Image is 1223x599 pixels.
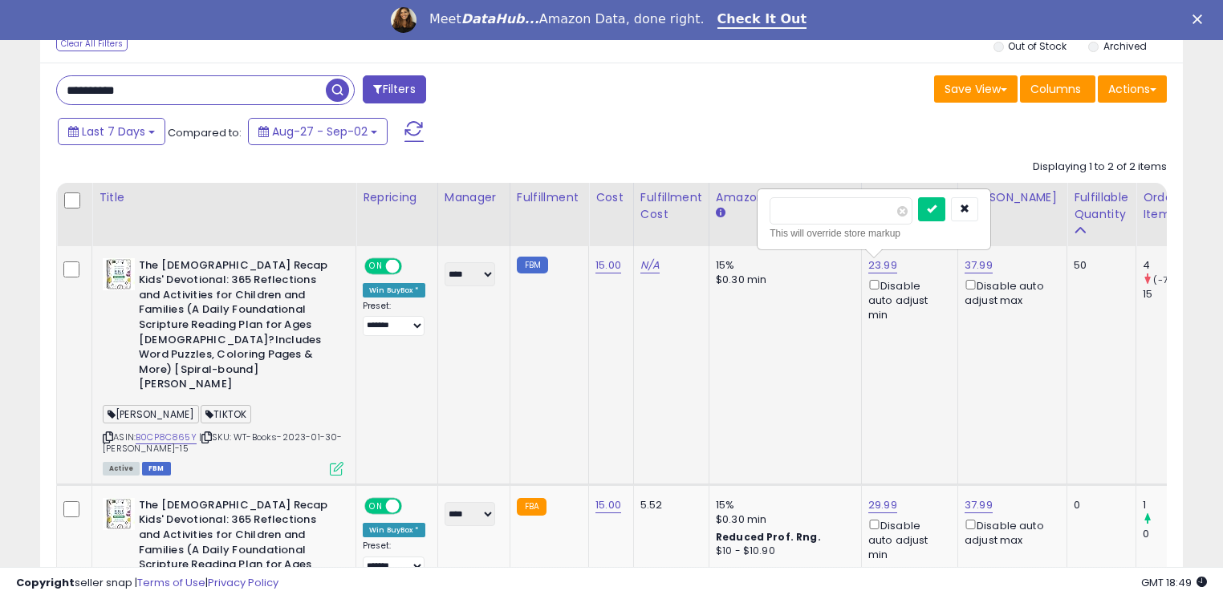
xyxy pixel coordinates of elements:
div: Fulfillment Cost [640,189,702,223]
div: 1 [1143,498,1208,512]
div: Preset: [363,301,425,337]
a: B0CP8C865Y [136,431,197,444]
button: Aug-27 - Sep-02 [248,118,388,145]
a: 37.99 [965,257,993,273]
small: FBM [517,257,548,273]
div: 0 [1074,498,1123,512]
div: Clear All Filters [56,36,128,51]
div: Title [99,189,349,206]
div: Meet Amazon Data, done right. [429,11,705,27]
a: 23.99 [868,257,897,273]
button: Last 7 Days [58,118,165,145]
div: Amazon Fees [716,189,855,206]
b: The [DEMOGRAPHIC_DATA] Recap Kids' Devotional: 365 Reflections and Activities for Children and Fa... [139,258,334,396]
div: $10 - $10.90 [716,544,849,558]
div: Manager [445,189,503,206]
span: Aug-27 - Sep-02 [272,123,368,140]
i: DataHub... [461,11,539,26]
div: 5.52 [640,498,697,512]
a: N/A [640,257,660,273]
span: FBM [142,462,171,476]
span: ON [366,499,386,512]
div: Displaying 1 to 2 of 2 items [1033,160,1167,175]
img: 51GjZRDrPwL._SL40_.jpg [103,258,135,290]
img: 51GjZRDrPwL._SL40_.jpg [103,498,135,530]
span: All listings currently available for purchase on Amazon [103,462,140,476]
span: [PERSON_NAME] [103,405,199,423]
span: OFF [400,259,425,273]
a: 37.99 [965,497,993,513]
div: Close [1193,14,1209,24]
span: | SKU: WT-Books-2023-01-30-[PERSON_NAME]-15 [103,431,343,455]
span: OFF [400,499,425,512]
b: Reduced Prof. Rng. [716,530,821,544]
button: Filters [363,75,425,103]
span: Columns [1030,81,1081,97]
div: $0.30 min [716,512,849,527]
div: 4 [1143,258,1208,273]
a: 15.00 [595,257,621,273]
span: Compared to: [168,125,242,140]
label: Archived [1103,39,1147,53]
div: Ordered Items [1143,189,1201,223]
div: Disable auto adjust max [965,516,1054,548]
div: Disable auto adjust min [868,516,945,563]
div: 15% [716,498,849,512]
div: Win BuyBox * [363,523,425,537]
div: This will override store markup [770,225,978,241]
div: 15% [716,258,849,273]
button: Actions [1098,75,1167,103]
div: Fulfillable Quantity [1074,189,1129,223]
button: Save View [934,75,1018,103]
strong: Copyright [16,575,75,590]
div: Repricing [363,189,431,206]
div: [PERSON_NAME] [965,189,1060,206]
div: 0 [1143,527,1208,541]
small: FBA [517,498,546,516]
span: ON [366,259,386,273]
a: 29.99 [868,497,897,513]
div: Disable auto adjust max [965,277,1054,308]
div: Disable auto adjust min [868,277,945,323]
a: Terms of Use [137,575,205,590]
label: Out of Stock [1008,39,1067,53]
div: Cost [595,189,627,206]
span: Last 7 Days [82,123,145,140]
span: 2025-09-10 18:49 GMT [1141,575,1207,590]
div: ASIN: [103,258,343,474]
small: Amazon Fees. [716,206,725,221]
div: Win BuyBox * [363,283,425,297]
div: 50 [1074,258,1123,273]
a: Check It Out [717,11,807,29]
div: 15 [1143,287,1208,302]
div: Fulfillment [517,189,582,206]
small: (-73.33%) [1153,273,1197,286]
button: Columns [1020,75,1095,103]
a: Privacy Policy [208,575,278,590]
div: Preset: [363,540,425,577]
a: 15.00 [595,497,621,513]
div: seller snap | | [16,576,278,591]
span: TIKTOK [201,405,251,423]
div: $0.30 min [716,273,849,287]
th: CSV column name: cust_attr_1_Manager [437,183,510,246]
img: Profile image for Georgie [391,7,416,33]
